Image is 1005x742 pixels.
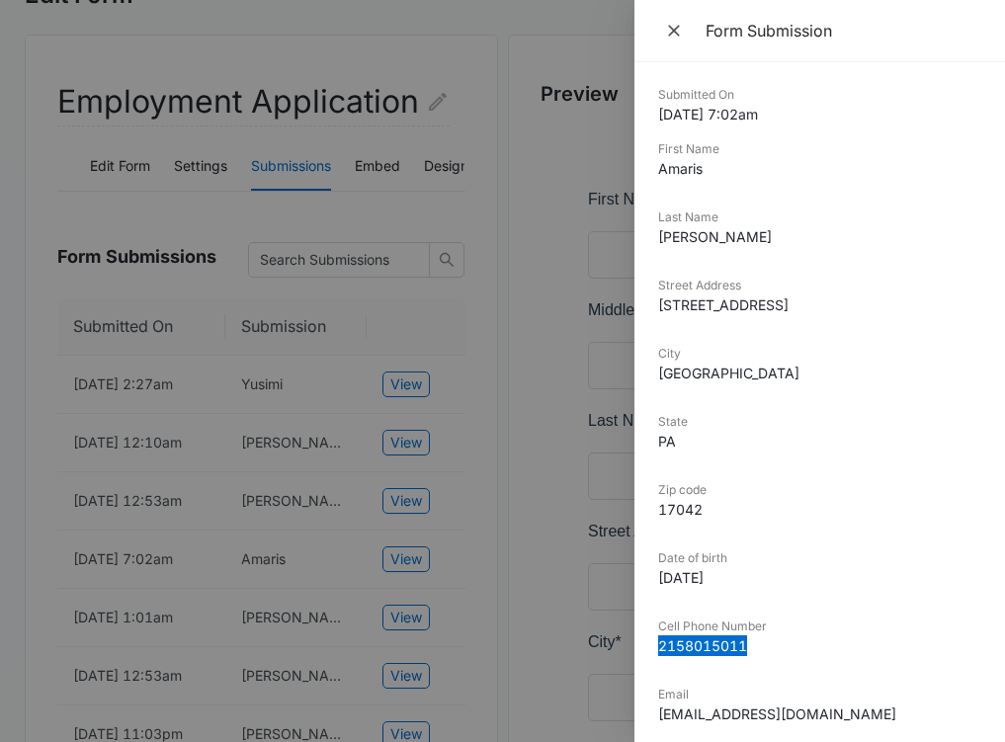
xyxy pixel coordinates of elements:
[658,294,981,315] dd: [STREET_ADDRESS]
[664,17,688,44] span: Close
[16,351,120,368] span: Street Address
[658,618,981,635] dt: Cell Phone Number
[16,240,92,257] span: Last Name
[706,20,981,41] div: Form Submission
[658,567,981,588] dd: [DATE]
[658,86,981,104] dt: Submitted On
[658,277,981,294] dt: Street Address
[658,635,981,656] dd: 2158015011
[658,549,981,567] dt: Date of birth
[16,461,43,478] span: City
[658,345,981,363] dt: City
[658,499,981,520] dd: 17042
[658,104,981,124] dd: [DATE] 7:02am
[658,481,981,499] dt: Zip code
[658,703,981,724] dd: [EMAIL_ADDRESS][DOMAIN_NAME]
[658,140,981,158] dt: First Name
[658,16,694,45] button: Close
[658,686,981,703] dt: Email
[16,572,52,589] span: State
[16,129,109,146] span: Middle Name
[658,431,981,452] dd: PA
[658,208,981,226] dt: Last Name
[658,226,981,247] dd: [PERSON_NAME]
[658,413,981,431] dt: State
[16,683,76,700] span: Zip code
[658,363,981,383] dd: [GEOGRAPHIC_DATA]
[16,19,93,36] span: First Name
[658,158,981,179] dd: Amaris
